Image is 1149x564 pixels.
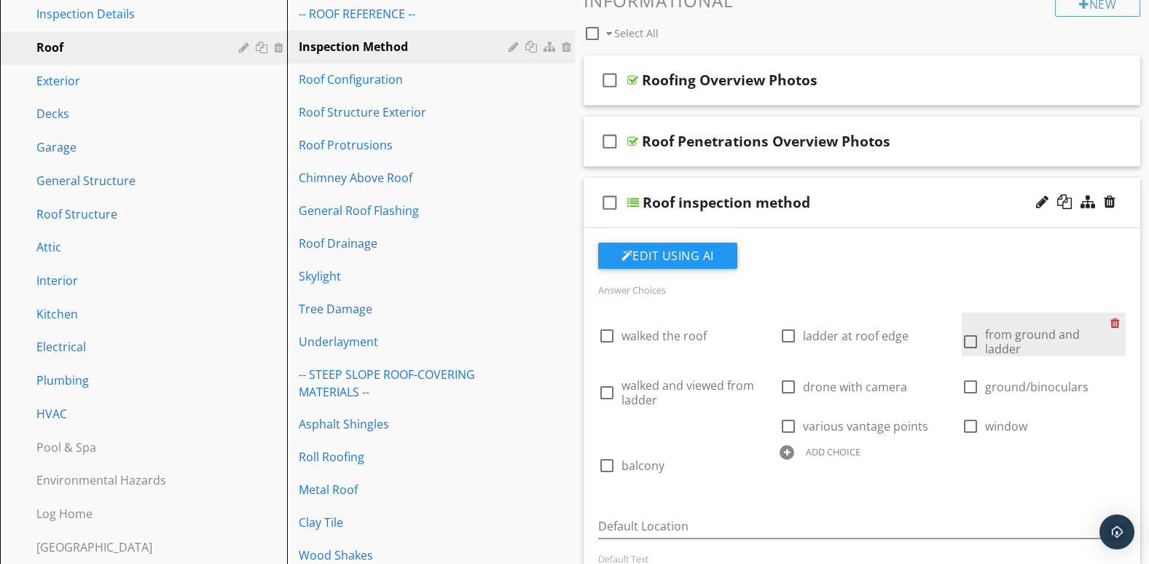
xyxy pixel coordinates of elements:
div: Wood Shakes [299,547,512,564]
div: General Structure [36,172,218,189]
div: Metal Roof [299,481,512,498]
div: ADD CHOICE [806,446,860,458]
i: check_box_outline_blank [598,63,621,98]
i: check_box_outline_blank [598,185,621,220]
div: General Roof Flashing [299,202,512,219]
div: Pool & Spa [36,439,218,456]
div: Log Home [36,505,218,522]
div: Roof Drainage [299,235,512,252]
div: Roll Roofing [299,448,512,466]
div: Roof Configuration [299,71,512,88]
div: Roof Structure Exterior [299,103,512,121]
div: Exterior [36,72,218,90]
div: Attic [36,238,218,256]
span: from ground and ladder [985,326,1080,357]
span: Select All [614,26,659,40]
div: Inspection Method [299,38,512,55]
div: -- STEEP SLOPE ROOF-COVERING MATERIALS -- [299,366,512,401]
span: window [985,418,1027,434]
span: walked and viewed from ladder [621,377,754,408]
div: Underlayment [299,333,512,350]
div: Skylight [299,267,512,285]
div: Roof inspection method [643,194,810,211]
label: Answer Choices [598,283,666,297]
input: Default Location [598,514,1106,538]
div: Roof Protrusions [299,136,512,154]
div: Roof [36,39,218,56]
div: Decks [36,105,218,122]
div: Kitchen [36,305,218,323]
div: Electrical [36,338,218,356]
span: ladder at roof edge [803,328,909,344]
div: Interior [36,272,218,289]
div: -- ROOF REFERENCE -- [299,5,512,23]
i: check_box_outline_blank [598,124,621,159]
span: various vantage points [803,418,928,434]
button: Edit Using AI [598,243,737,269]
div: Environmental Hazards [36,471,218,489]
div: Garage [36,138,218,156]
div: Clay Tile [299,514,512,531]
div: HVAC [36,405,218,423]
div: Roof Penetrations Overview Photos [642,133,890,150]
div: Asphalt Shingles [299,415,512,433]
div: Roof Structure [36,205,218,223]
div: [GEOGRAPHIC_DATA] [36,538,218,556]
div: Plumbing [36,372,218,389]
div: Chimney Above Roof [299,169,512,187]
div: Open Intercom Messenger [1099,514,1134,549]
div: Roofing Overview Photos [642,71,817,89]
div: Tree Damage [299,300,512,318]
div: Inspection Details [36,5,218,23]
span: drone with camera [803,379,907,395]
span: walked the roof [621,328,707,344]
span: balcony [621,458,664,474]
span: ground/binoculars [985,379,1089,395]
